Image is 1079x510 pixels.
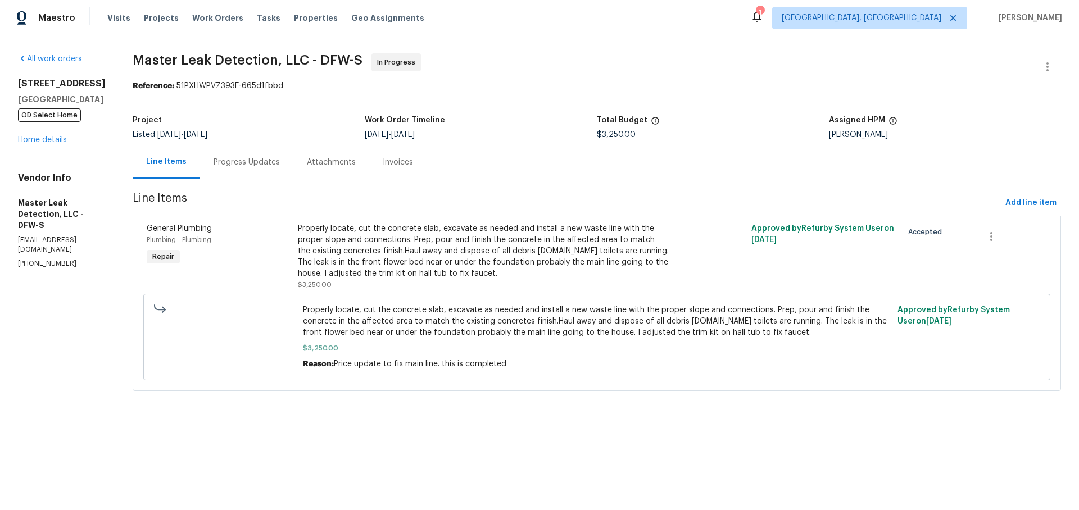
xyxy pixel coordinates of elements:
[1001,193,1061,213] button: Add line item
[147,225,212,233] span: General Plumbing
[1005,196,1057,210] span: Add line item
[383,157,413,168] div: Invoices
[133,80,1061,92] div: 51PXHWPVZ393F-665d1fbbd
[926,317,951,325] span: [DATE]
[18,94,106,105] h5: [GEOGRAPHIC_DATA]
[184,131,207,139] span: [DATE]
[377,57,420,68] span: In Progress
[214,157,280,168] div: Progress Updates
[888,116,897,131] span: The hpm assigned to this work order.
[18,172,106,184] h4: Vendor Info
[994,12,1062,24] span: [PERSON_NAME]
[147,236,211,243] span: Plumbing - Plumbing
[157,131,207,139] span: -
[756,7,764,18] div: 1
[18,197,106,231] h5: Master Leak Detection, LLC - DFW-S
[133,193,1001,213] span: Line Items
[146,156,187,167] div: Line Items
[303,304,891,338] span: Properly locate, cut the concrete slab, excavate as needed and install a new waste line with the ...
[107,12,130,24] span: Visits
[192,12,243,24] span: Work Orders
[351,12,424,24] span: Geo Assignments
[18,136,67,144] a: Home details
[307,157,356,168] div: Attachments
[133,53,362,67] span: Master Leak Detection, LLC - DFW-S
[751,225,894,244] span: Approved by Refurby System User on
[257,14,280,22] span: Tasks
[365,131,415,139] span: -
[391,131,415,139] span: [DATE]
[597,116,647,124] h5: Total Budget
[829,131,1061,139] div: [PERSON_NAME]
[782,12,941,24] span: [GEOGRAPHIC_DATA], [GEOGRAPHIC_DATA]
[751,236,777,244] span: [DATE]
[18,259,106,268] p: [PHONE_NUMBER]
[133,131,207,139] span: Listed
[18,108,81,122] span: OD Select Home
[144,12,179,24] span: Projects
[334,360,506,368] span: Price update to fix main line. this is completed
[897,306,1010,325] span: Approved by Refurby System User on
[148,251,179,262] span: Repair
[133,116,162,124] h5: Project
[298,281,332,288] span: $3,250.00
[18,55,82,63] a: All work orders
[157,131,181,139] span: [DATE]
[829,116,885,124] h5: Assigned HPM
[365,116,445,124] h5: Work Order Timeline
[18,78,106,89] h2: [STREET_ADDRESS]
[651,116,660,131] span: The total cost of line items that have been proposed by Opendoor. This sum includes line items th...
[303,343,891,354] span: $3,250.00
[18,235,106,254] p: [EMAIL_ADDRESS][DOMAIN_NAME]
[908,226,946,238] span: Accepted
[303,360,334,368] span: Reason:
[298,223,669,279] div: Properly locate, cut the concrete slab, excavate as needed and install a new waste line with the ...
[597,131,636,139] span: $3,250.00
[365,131,388,139] span: [DATE]
[294,12,338,24] span: Properties
[133,82,174,90] b: Reference:
[38,12,75,24] span: Maestro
